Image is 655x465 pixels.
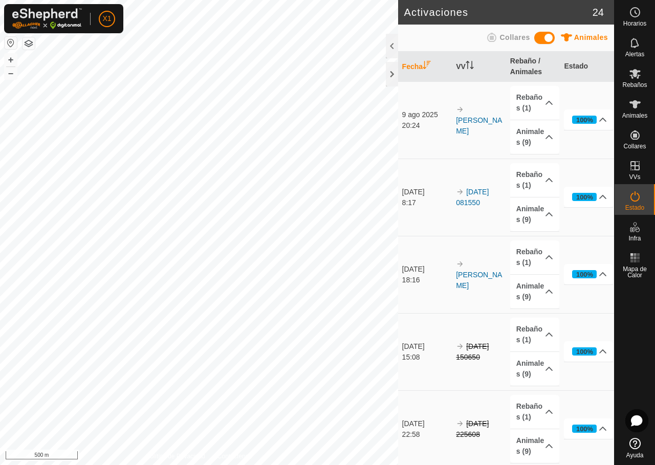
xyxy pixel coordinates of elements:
[402,264,451,275] div: [DATE]
[564,187,613,207] p-accordion-header: 100%
[576,270,593,279] div: 100%
[499,33,530,41] span: Collares
[456,342,464,350] img: arrow
[593,5,604,20] span: 24
[510,352,559,386] p-accordion-header: Animales (9)
[572,425,597,433] div: 100%
[625,205,644,211] span: Estado
[576,347,593,357] div: 100%
[510,120,559,154] p-accordion-header: Animales (9)
[572,116,597,124] div: 100%
[5,54,17,66] button: +
[626,452,644,458] span: Ayuda
[146,452,205,461] a: Política de Privacidad
[572,270,597,278] div: 100%
[623,20,646,27] span: Horarios
[615,434,655,462] a: Ayuda
[456,342,489,361] s: [DATE] 150650
[402,429,451,440] div: 22:58
[402,341,451,352] div: [DATE]
[402,197,451,208] div: 8:17
[456,271,502,290] a: [PERSON_NAME]
[510,86,559,120] p-accordion-header: Rebaños (1)
[510,240,559,274] p-accordion-header: Rebaños (1)
[629,174,640,180] span: VVs
[404,6,593,18] h2: Activaciones
[564,341,613,362] p-accordion-header: 100%
[625,51,644,57] span: Alertas
[456,260,464,268] img: arrow
[217,452,252,461] a: Contáctenos
[560,52,614,82] th: Estado
[402,352,451,363] div: 15:08
[622,113,647,119] span: Animales
[564,264,613,284] p-accordion-header: 100%
[456,105,464,114] img: arrow
[510,429,559,463] p-accordion-header: Animales (9)
[456,419,464,428] img: arrow
[510,395,559,429] p-accordion-header: Rebaños (1)
[510,275,559,308] p-accordion-header: Animales (9)
[510,318,559,351] p-accordion-header: Rebaños (1)
[402,275,451,285] div: 18:16
[456,419,489,438] s: [DATE] 225608
[574,33,608,41] span: Animales
[506,52,560,82] th: Rebaño / Animales
[5,67,17,79] button: –
[623,143,646,149] span: Collares
[628,235,641,241] span: Infra
[564,418,613,439] p-accordion-header: 100%
[23,37,35,50] button: Capas del Mapa
[456,188,489,207] a: [DATE] 081550
[576,424,593,434] div: 100%
[402,418,451,429] div: [DATE]
[402,120,451,131] div: 20:24
[510,163,559,197] p-accordion-header: Rebaños (1)
[456,188,464,196] img: arrow
[510,197,559,231] p-accordion-header: Animales (9)
[402,109,451,120] div: 9 ago 2025
[576,115,593,125] div: 100%
[12,8,82,29] img: Logo Gallagher
[622,82,647,88] span: Rebaños
[102,13,111,24] span: X1
[572,193,597,201] div: 100%
[564,109,613,130] p-accordion-header: 100%
[5,37,17,49] button: Restablecer Mapa
[576,192,593,202] div: 100%
[452,52,506,82] th: VV
[572,347,597,356] div: 100%
[402,187,451,197] div: [DATE]
[456,116,502,135] a: [PERSON_NAME]
[617,266,652,278] span: Mapa de Calor
[398,52,452,82] th: Fecha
